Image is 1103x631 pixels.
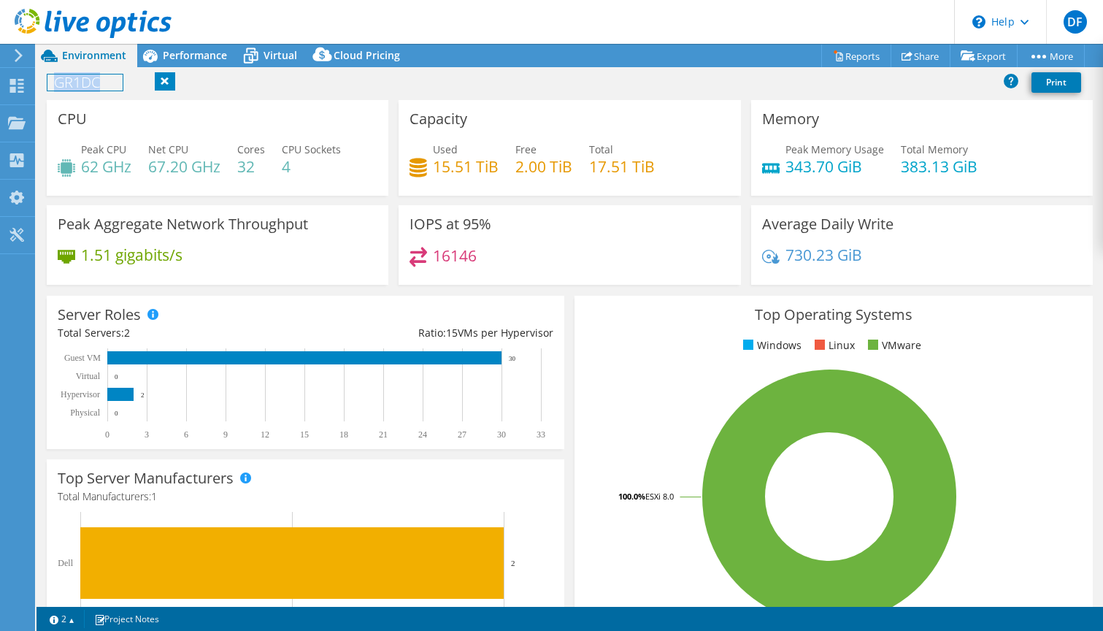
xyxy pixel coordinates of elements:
[58,111,87,127] h3: CPU
[418,429,427,440] text: 24
[64,353,101,363] text: Guest VM
[433,248,477,264] h4: 16146
[58,558,73,568] text: Dell
[645,491,674,502] tspan: ESXi 8.0
[58,325,306,341] div: Total Servers:
[124,326,130,340] span: 2
[901,142,968,156] span: Total Memory
[47,74,123,91] h1: GR1DC
[785,142,884,156] span: Peak Memory Usage
[509,355,516,362] text: 30
[145,429,149,440] text: 3
[105,429,109,440] text: 0
[81,247,182,263] h4: 1.51 gigabits/s
[282,142,341,156] span: CPU Sockets
[84,610,169,628] a: Project Notes
[300,429,309,440] text: 15
[148,142,188,156] span: Net CPU
[306,325,554,341] div: Ratio: VMs per Hypervisor
[410,111,467,127] h3: Capacity
[950,45,1018,67] a: Export
[497,429,506,440] text: 30
[515,142,537,156] span: Free
[334,48,400,62] span: Cloud Pricing
[379,429,388,440] text: 21
[446,326,458,340] span: 15
[223,429,228,440] text: 9
[811,337,855,353] li: Linux
[821,45,891,67] a: Reports
[115,410,118,417] text: 0
[70,408,100,418] text: Physical
[184,429,188,440] text: 6
[762,111,819,127] h3: Memory
[410,216,491,232] h3: IOPS at 95%
[901,158,977,175] h4: 383.13 GiB
[58,216,308,232] h3: Peak Aggregate Network Throughput
[511,559,515,567] text: 2
[762,216,893,232] h3: Average Daily Write
[81,158,131,175] h4: 62 GHz
[141,391,145,399] text: 2
[515,158,572,175] h4: 2.00 TiB
[62,48,126,62] span: Environment
[618,491,645,502] tspan: 100.0%
[58,489,553,505] h4: Total Manufacturers:
[115,373,118,380] text: 0
[237,158,265,175] h4: 32
[785,247,862,263] h4: 730.23 GiB
[39,610,85,628] a: 2
[163,48,227,62] span: Performance
[785,158,884,175] h4: 343.70 GiB
[891,45,950,67] a: Share
[237,142,265,156] span: Cores
[537,429,545,440] text: 33
[1017,45,1085,67] a: More
[585,307,1081,323] h3: Top Operating Systems
[261,429,269,440] text: 12
[864,337,921,353] li: VMware
[972,15,985,28] svg: \n
[264,48,297,62] span: Virtual
[1064,10,1087,34] span: DF
[339,429,348,440] text: 18
[589,158,655,175] h4: 17.51 TiB
[76,371,101,381] text: Virtual
[282,158,341,175] h4: 4
[739,337,802,353] li: Windows
[151,489,157,503] span: 1
[81,142,126,156] span: Peak CPU
[433,158,499,175] h4: 15.51 TiB
[589,142,613,156] span: Total
[61,389,100,399] text: Hypervisor
[58,470,234,486] h3: Top Server Manufacturers
[458,429,466,440] text: 27
[58,307,141,323] h3: Server Roles
[148,158,220,175] h4: 67.20 GHz
[433,142,458,156] span: Used
[1031,72,1081,93] a: Print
